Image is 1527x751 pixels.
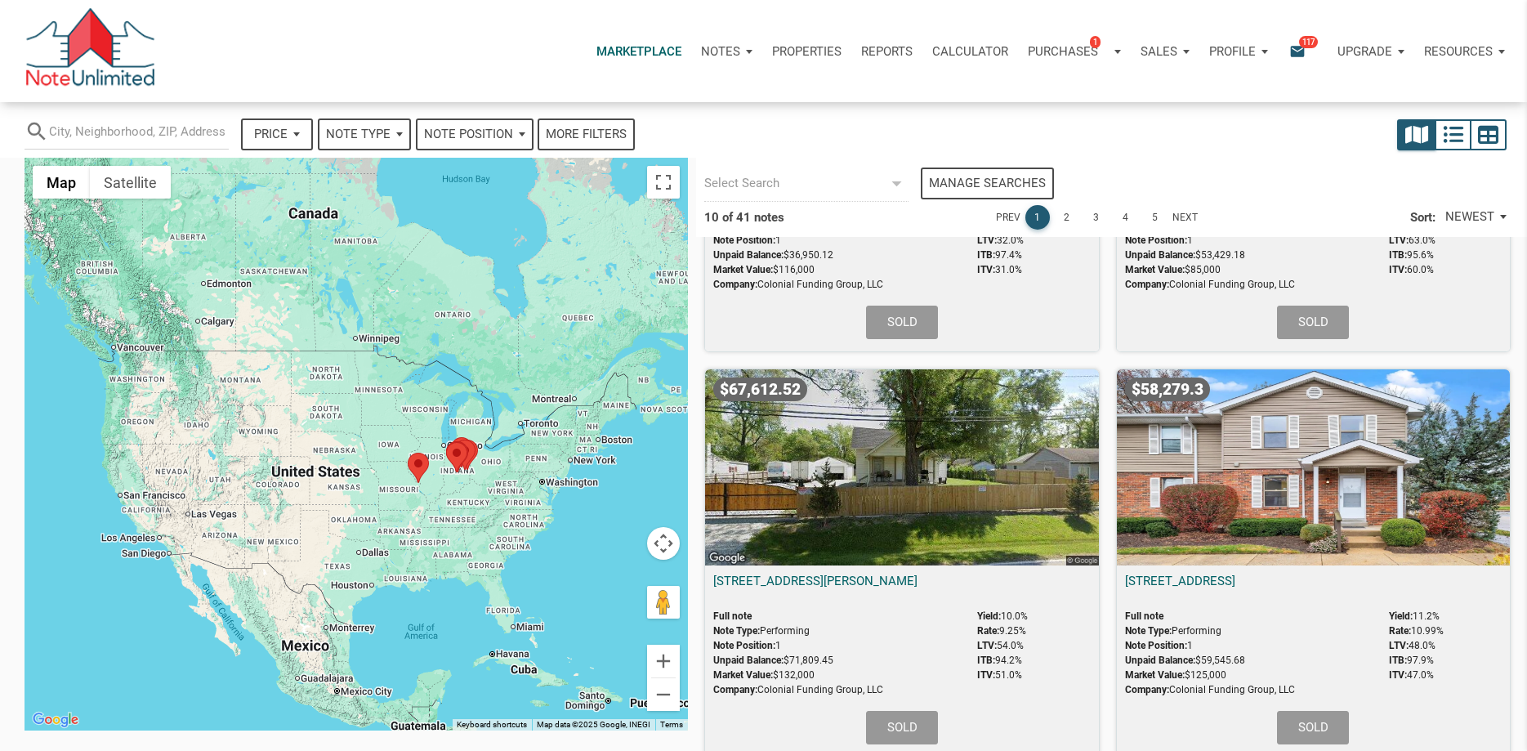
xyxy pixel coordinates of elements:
button: Reports [851,27,922,76]
b: LTV: [977,640,997,651]
a: 2 [1055,205,1079,230]
b: ITV: [1389,264,1407,275]
b: Company: [1125,684,1169,695]
b: ITV: [977,669,995,681]
b: Market Value: [713,264,773,275]
span: 48.0% [1389,640,1444,655]
div: More filters [546,125,627,144]
b: Note Position: [713,235,775,246]
p: Reports [861,44,913,59]
span: 54.0% [977,640,1028,655]
p: Notes [701,44,740,59]
b: ITV: [977,264,995,275]
b: LTV: [1389,235,1409,246]
button: More filters [538,118,635,150]
a: Calculator [922,27,1018,76]
input: Select Search [704,165,885,202]
b: Company: [713,279,757,290]
span: Performing [713,625,969,640]
button: Profile [1199,27,1278,76]
a: Notes [691,27,762,76]
span: 63.0% [1389,235,1440,249]
a: Terms (opens in new tab) [660,720,683,729]
span: $53,429.18 [1125,249,1381,264]
p: Upgrade [1337,44,1392,59]
span: 9.25% [977,625,1028,640]
b: Market Value: [713,669,773,681]
a: [STREET_ADDRESS] [1125,574,1235,588]
span: $85,000 [1125,264,1381,279]
b: Company: [1125,279,1169,290]
span: 1 [1125,235,1381,249]
button: Keyboard shortcuts [457,719,527,731]
a: 3 [1084,205,1109,230]
button: Upgrade [1328,27,1414,76]
b: Note Position: [713,640,775,651]
i: search [25,113,49,150]
b: Note Type: [1125,625,1172,637]
b: Unpaid Balance: [1125,249,1195,261]
b: Rate: [977,625,999,637]
span: 1 [713,640,969,655]
a: Properties [762,27,851,76]
span: Note Type [326,125,391,144]
span: 47.0% [1389,669,1444,684]
b: ITB: [977,249,995,261]
b: ITV: [1389,669,1407,681]
span: 1 [1090,35,1101,48]
span: $36,950.12 [713,249,969,264]
span: Map data ©2025 Google, INEGI [537,720,650,729]
p: Properties [772,44,842,59]
img: Google [29,709,83,731]
b: Full note [1125,610,1163,622]
b: LTV: [977,235,997,246]
span: 60.0% [1389,264,1440,279]
span: 95.6% [1389,249,1440,264]
b: Yield: [1389,610,1413,622]
span: 97.4% [977,249,1028,264]
span: 10.0% [977,610,1028,625]
button: Purchases1 [1018,27,1131,76]
button: Map camera controls [647,527,680,560]
button: NEWEST [1437,201,1515,233]
a: 1 [1025,205,1050,230]
b: LTV: [1389,640,1409,651]
button: Toggle fullscreen view [647,166,680,199]
p: Purchases [1028,44,1098,59]
a: Next [1172,205,1198,230]
b: Yield: [977,610,1001,622]
span: 11.2% [1389,610,1444,625]
span: NEWEST [1445,208,1494,226]
span: Colonial Funding Group, LLC [1125,684,1381,699]
b: ITB: [977,655,995,666]
span: Colonial Funding Group, LLC [1125,279,1381,293]
span: $116,000 [713,264,969,279]
p: Profile [1209,44,1256,59]
b: Market Value: [1125,669,1185,681]
span: $58,279.3 [1125,378,1210,401]
b: Note Position: [1125,640,1187,651]
button: Marketplace [587,27,691,76]
b: Unpaid Balance: [1125,655,1195,666]
button: Zoom out [647,678,680,711]
a: 5 [1143,205,1168,230]
span: 97.9% [1389,655,1444,669]
p: Calculator [932,44,1008,59]
span: Performing [1125,625,1381,640]
span: 1 [713,235,969,249]
p: Sales [1141,44,1177,59]
button: Show satellite imagery [90,166,171,199]
a: Resources [1414,27,1515,76]
span: 10.99% [1389,625,1444,640]
span: $67,612.52 [713,378,807,401]
span: $125,000 [1125,669,1381,684]
b: Full note [713,610,752,622]
span: Colonial Funding Group, LLC [713,684,969,699]
span: $132,000 [713,669,969,684]
button: Sales [1131,27,1199,76]
p: 10 of 41 notes [704,208,784,227]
